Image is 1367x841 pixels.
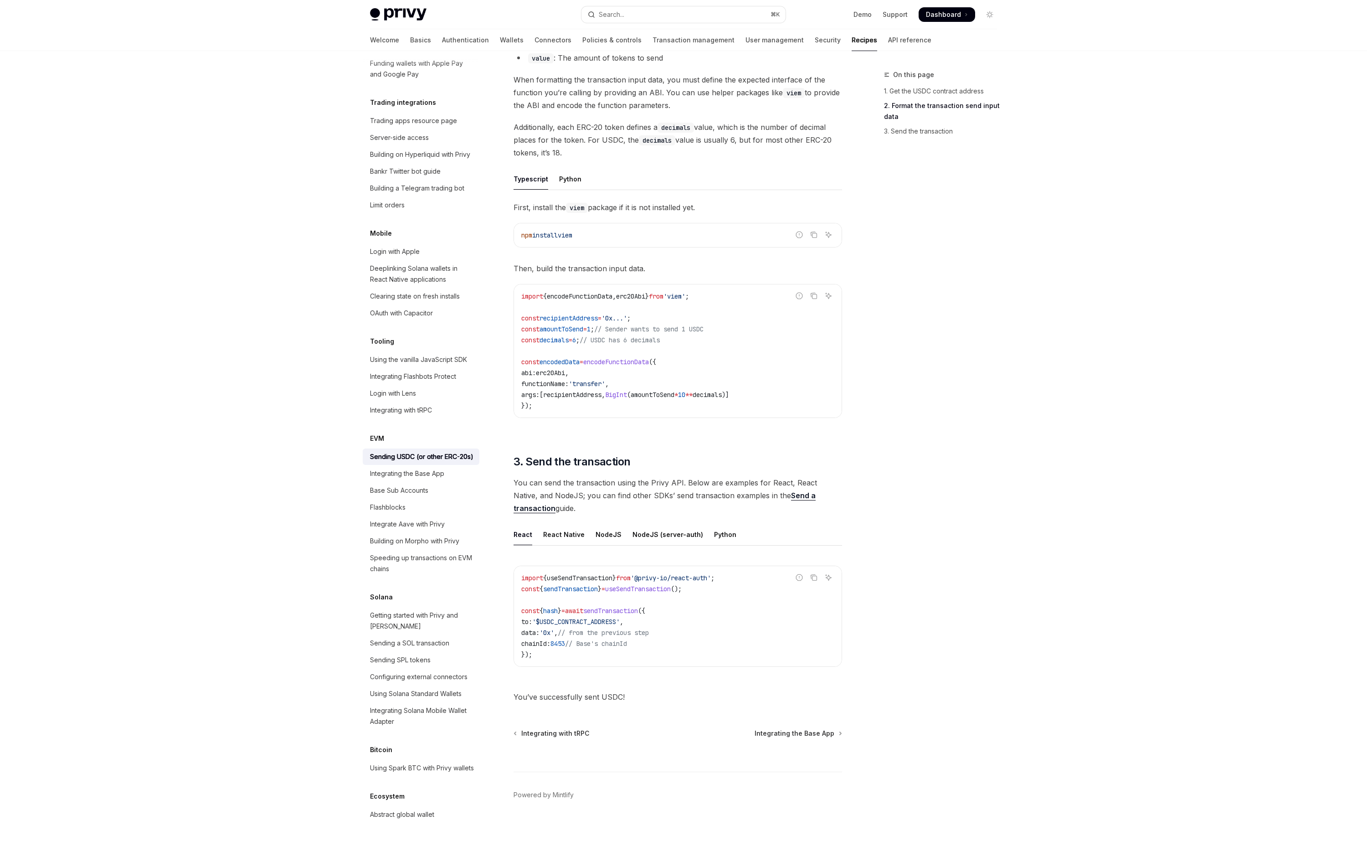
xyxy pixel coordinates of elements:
span: useSendTransaction [547,574,612,582]
span: functionName: [521,380,569,388]
span: When formatting the transaction input data, you must define the expected interface of the functio... [514,73,842,112]
span: const [521,585,540,593]
span: = [598,314,601,322]
a: Powered by Mintlify [514,790,574,800]
div: Typescript [514,168,548,190]
span: '0x...' [601,314,627,322]
h5: Bitcoin [370,744,392,755]
a: Integrating the Base App [755,729,841,738]
span: { [540,585,543,593]
span: 3. Send the transaction [514,454,630,469]
span: hash [543,607,558,615]
span: }); [521,402,532,410]
span: = [583,325,587,333]
span: encodeFunctionData [583,358,649,366]
a: Configuring external connectors [363,669,479,685]
span: args: [521,391,540,399]
span: ; [711,574,714,582]
button: Ask AI [822,572,834,583]
span: from [649,292,663,300]
span: const [521,314,540,322]
div: Sending USDC (or other ERC-20s) [370,451,473,462]
a: Server-side access [363,129,479,146]
span: viem [558,231,572,239]
span: First, install the package if it is not installed yet. [514,201,842,214]
span: 8453 [550,640,565,648]
a: Connectors [534,29,571,51]
div: Clearing state on fresh installs [370,291,460,302]
a: Recipes [852,29,877,51]
div: Integrating Solana Mobile Wallet Adapter [370,705,474,727]
a: Sending USDC (or other ERC-20s) [363,449,479,465]
a: Integrating with tRPC [363,402,479,418]
a: Building a Telegram trading bot [363,180,479,196]
button: Copy the contents from the code block [808,290,820,302]
div: Sending a SOL transaction [370,638,449,649]
a: Building on Hyperliquid with Privy [363,146,479,163]
div: Python [559,168,581,190]
span: const [521,607,540,615]
span: } [558,607,561,615]
span: Integrating the Base App [755,729,834,738]
span: erc20Abi [536,369,565,377]
h5: Tooling [370,336,394,347]
div: Bankr Twitter bot guide [370,166,441,177]
img: light logo [370,8,427,21]
span: const [521,336,540,344]
div: Using the vanilla JavaScript SDK [370,354,467,365]
span: } [612,574,616,582]
a: 1. Get the USDC contract address [884,84,1004,98]
code: value [528,53,554,63]
div: Python [714,524,736,545]
span: } [645,292,649,300]
a: Wallets [500,29,524,51]
span: recipientAddress [540,314,598,322]
h5: Solana [370,592,393,603]
a: Sending SPL tokens [363,652,479,668]
span: , [601,391,605,399]
a: Integrating the Base App [363,465,479,482]
span: = [580,358,583,366]
a: Trading apps resource page [363,113,479,129]
code: viem [783,88,805,98]
span: chainId: [521,640,550,648]
a: Integrating Flashbots Protect [363,368,479,385]
div: Limit orders [370,200,405,211]
div: Using Spark BTC with Privy wallets [370,763,474,774]
a: Security [815,29,841,51]
button: Report incorrect code [793,290,805,302]
div: Server-side access [370,132,429,143]
a: Getting started with Privy and [PERSON_NAME] [363,607,479,635]
span: Integrating with tRPC [521,729,590,738]
span: erc20Abi [616,292,645,300]
span: encodeFunctionData [547,292,612,300]
span: '0x' [540,629,554,637]
span: , [554,629,558,637]
span: 'transfer' [569,380,605,388]
div: Configuring external connectors [370,671,468,682]
a: Limit orders [363,197,479,213]
span: ; [627,314,631,322]
div: Building on Morpho with Privy [370,536,459,547]
div: Search... [599,9,624,20]
span: decimals [693,391,722,399]
span: encodedData [540,358,580,366]
a: Flashblocks [363,499,479,516]
span: Then, build the transaction input data. [514,262,842,275]
a: Basics [410,29,431,51]
button: Toggle dark mode [982,7,997,22]
span: abi: [521,369,536,377]
a: Building on Morpho with Privy [363,533,479,549]
div: Sending SPL tokens [370,655,431,666]
div: React [514,524,532,545]
span: )] [722,391,729,399]
a: Deeplinking Solana wallets in React Native applications [363,260,479,288]
span: ({ [649,358,656,366]
button: Copy the contents from the code block [808,572,820,583]
span: 1 [587,325,591,333]
span: sendTransaction [583,607,638,615]
div: React Native [543,524,585,545]
div: Base Sub Accounts [370,485,428,496]
div: Using Solana Standard Wallets [370,688,462,699]
span: , [565,369,569,377]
